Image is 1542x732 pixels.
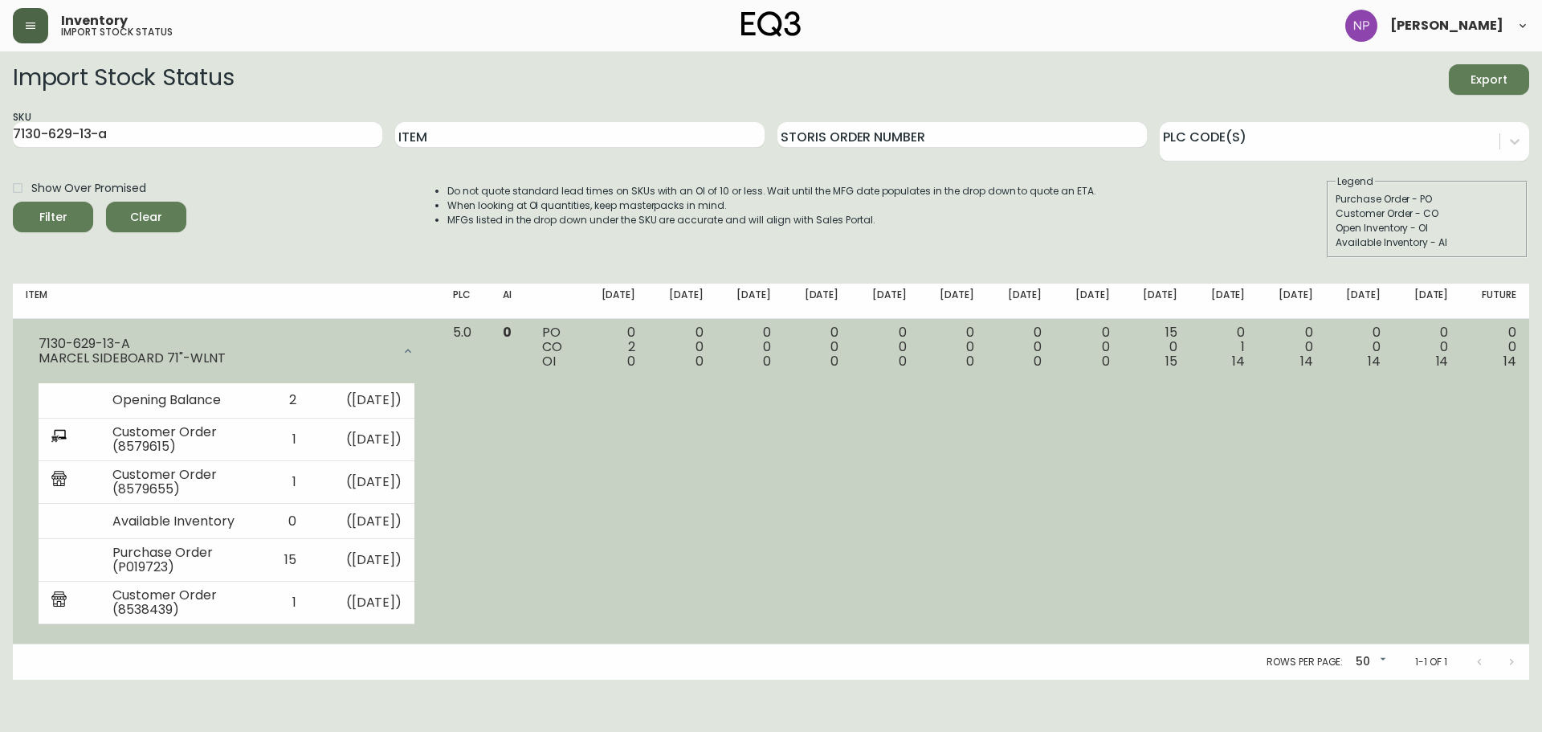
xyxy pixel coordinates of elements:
[741,11,801,37] img: logo
[1000,325,1042,369] div: 0 0
[100,582,260,624] td: Customer Order (8538439)
[1415,655,1447,669] p: 1-1 of 1
[648,284,716,319] th: [DATE]
[542,352,556,370] span: OI
[1326,284,1393,319] th: [DATE]
[851,284,919,319] th: [DATE]
[784,284,851,319] th: [DATE]
[51,471,67,490] img: retail_report.svg
[1165,352,1177,370] span: 15
[1336,207,1519,221] div: Customer Order - CO
[260,461,309,504] td: 1
[830,352,838,370] span: 0
[106,202,186,232] button: Clear
[1055,284,1122,319] th: [DATE]
[447,198,1096,213] li: When looking at OI quantities, keep masterpacks in mind.
[39,337,392,351] div: 7130-629-13-A
[309,539,414,582] td: ( [DATE] )
[13,64,234,95] h2: Import Stock Status
[1461,284,1529,319] th: Future
[51,591,67,611] img: retail_report.svg
[100,539,260,582] td: Purchase Order (P019723)
[1336,192,1519,207] div: Purchase Order - PO
[1203,325,1245,369] div: 0 1
[309,461,414,504] td: ( [DATE] )
[1436,352,1449,370] span: 14
[51,428,67,448] img: ecommerce_report.svg
[1503,352,1516,370] span: 14
[260,539,309,582] td: 15
[864,325,906,369] div: 0 0
[987,284,1055,319] th: [DATE]
[594,325,635,369] div: 0 2
[542,325,568,369] div: PO CO
[661,325,703,369] div: 0 0
[966,352,974,370] span: 0
[260,504,309,539] td: 0
[1258,284,1325,319] th: [DATE]
[61,14,128,27] span: Inventory
[716,284,784,319] th: [DATE]
[100,419,260,461] td: Customer Order (8579615)
[581,284,648,319] th: [DATE]
[1449,64,1529,95] button: Export
[1349,649,1389,676] div: 50
[309,582,414,624] td: ( [DATE] )
[763,352,771,370] span: 0
[503,323,512,341] span: 0
[932,325,974,369] div: 0 0
[100,504,260,539] td: Available Inventory
[100,383,260,419] td: Opening Balance
[1190,284,1258,319] th: [DATE]
[1123,284,1190,319] th: [DATE]
[39,207,67,227] div: Filter
[440,319,490,645] td: 5.0
[39,351,392,366] div: MARCEL SIDEBOARD 71"-WLNT
[627,352,635,370] span: 0
[696,352,704,370] span: 0
[1462,70,1516,90] span: Export
[13,202,93,232] button: Filter
[26,325,427,377] div: 7130-629-13-AMARCEL SIDEBOARD 71"-WLNT
[1271,325,1312,369] div: 0 0
[1368,352,1381,370] span: 14
[260,383,309,419] td: 2
[1336,174,1375,189] legend: Legend
[309,419,414,461] td: ( [DATE] )
[490,284,528,319] th: AI
[31,180,146,197] span: Show Over Promised
[119,207,173,227] span: Clear
[447,213,1096,227] li: MFGs listed in the drop down under the SKU are accurate and will align with Sales Portal.
[1267,655,1343,669] p: Rows per page:
[260,419,309,461] td: 1
[1390,19,1503,32] span: [PERSON_NAME]
[1336,235,1519,250] div: Available Inventory - AI
[729,325,771,369] div: 0 0
[1034,352,1042,370] span: 0
[1102,352,1110,370] span: 0
[13,284,440,319] th: Item
[309,383,414,419] td: ( [DATE] )
[1336,221,1519,235] div: Open Inventory - OI
[1406,325,1448,369] div: 0 0
[1232,352,1245,370] span: 14
[440,284,490,319] th: PLC
[260,582,309,624] td: 1
[1067,325,1109,369] div: 0 0
[1345,10,1377,42] img: 50f1e64a3f95c89b5c5247455825f96f
[447,184,1096,198] li: Do not quote standard lead times on SKUs with an OI of 10 or less. Wait until the MFG date popula...
[1300,352,1313,370] span: 14
[100,461,260,504] td: Customer Order (8579655)
[1136,325,1177,369] div: 15 0
[920,284,987,319] th: [DATE]
[1339,325,1381,369] div: 0 0
[1474,325,1516,369] div: 0 0
[797,325,838,369] div: 0 0
[309,504,414,539] td: ( [DATE] )
[1393,284,1461,319] th: [DATE]
[61,27,173,37] h5: import stock status
[899,352,907,370] span: 0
